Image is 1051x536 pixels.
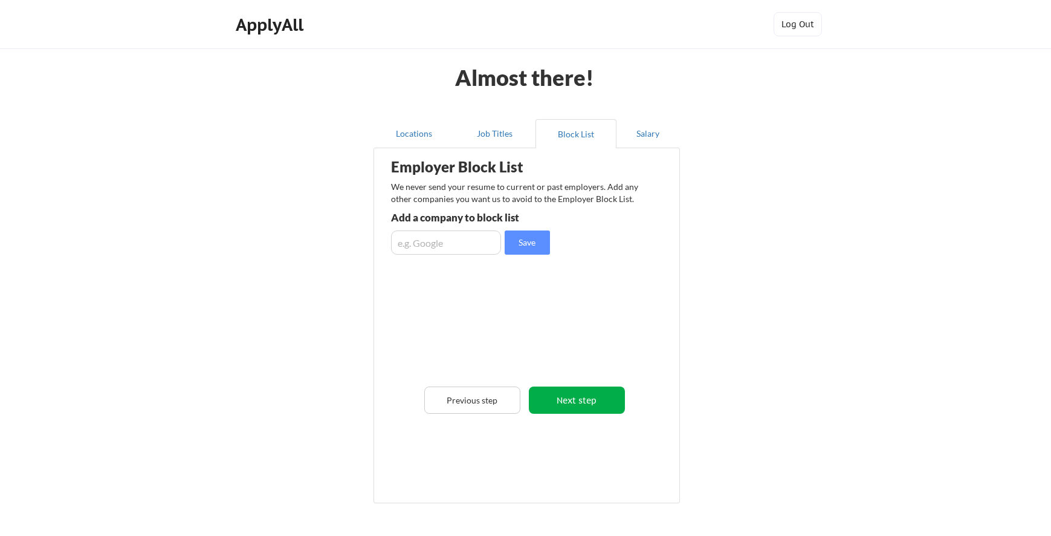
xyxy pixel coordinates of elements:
button: Next step [529,387,625,414]
button: Job Titles [454,119,535,148]
button: Previous step [424,387,520,414]
div: Add a company to block list [391,212,568,223]
button: Locations [374,119,454,148]
input: e.g. Google [391,230,501,255]
button: Save [505,230,550,255]
button: Salary [616,119,680,148]
div: Almost there! [441,67,609,88]
div: Employer Block List [391,160,581,174]
button: Block List [535,119,616,148]
div: We never send your resume to current or past employers. Add any other companies you want us to av... [391,181,645,204]
button: Log Out [774,12,822,36]
div: ApplyAll [236,15,307,35]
